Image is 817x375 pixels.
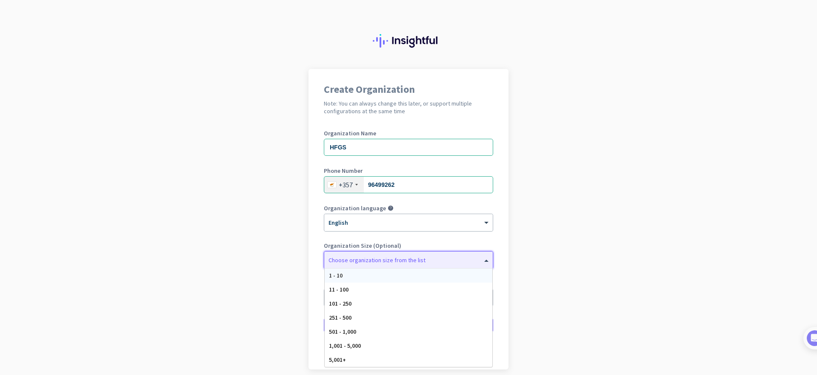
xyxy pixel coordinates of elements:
label: Phone Number [324,168,493,174]
label: Organization language [324,205,386,211]
span: 101 - 250 [329,300,351,307]
img: Insightful [373,34,444,48]
button: Create Organization [324,318,493,333]
div: +357 [339,180,353,189]
i: help [388,205,394,211]
h2: Note: You can always change this later, or support multiple configurations at the same time [324,100,493,115]
label: Organization Size (Optional) [324,243,493,249]
label: Organization Time Zone [324,280,493,286]
span: 251 - 500 [329,314,351,321]
input: What is the name of your organization? [324,139,493,156]
label: Organization Name [324,130,493,136]
input: 22 345678 [324,176,493,193]
h1: Create Organization [324,84,493,94]
span: 1 - 10 [329,272,343,279]
span: 11 - 100 [329,286,349,293]
div: Options List [325,269,492,367]
span: 5,001+ [329,356,346,364]
div: Go back [324,348,493,354]
span: 1,001 - 5,000 [329,342,361,349]
span: 501 - 1,000 [329,328,356,335]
